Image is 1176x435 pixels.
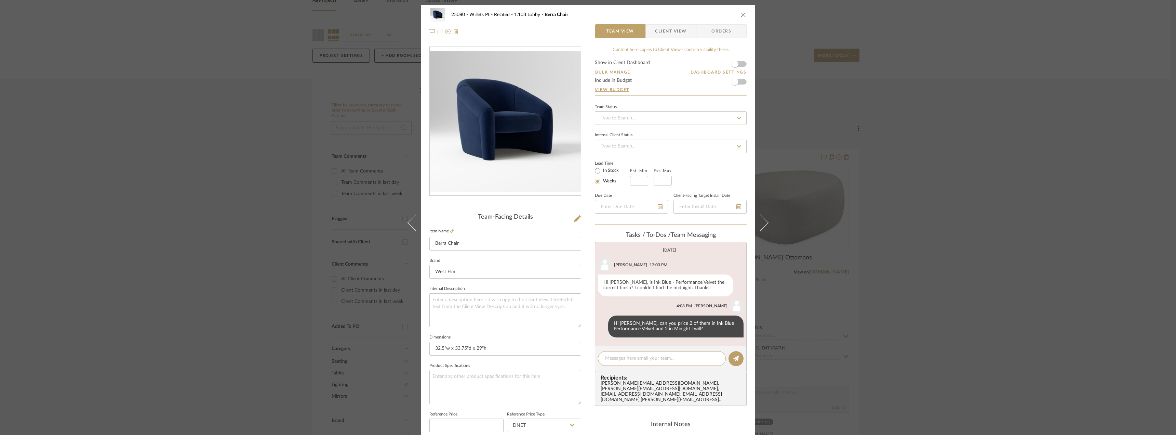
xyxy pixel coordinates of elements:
label: Weeks [602,178,616,184]
div: 4:08 PM [677,303,692,309]
div: [DATE] [663,248,676,253]
span: Recipients: [601,375,744,381]
label: Reference Price Type [507,413,545,416]
input: Enter the dimensions of this item [429,342,581,356]
span: Team View [606,24,634,38]
div: Internal Client Status [595,133,632,137]
div: [PERSON_NAME] [614,262,647,268]
input: Enter Due Date [595,200,668,214]
label: Brand [429,259,440,263]
label: Internal Description [429,287,465,291]
mat-radio-group: Select item type [595,166,630,185]
div: Hi [PERSON_NAME], is Ink Blue - Performance Velvet the correct finish? I couldn't find the midnig... [598,274,733,296]
div: Internal Notes [595,421,747,428]
label: Item Name [429,228,454,234]
img: user_avatar.png [598,258,612,272]
div: Hi [PERSON_NAME], can you price 2 of them in Ink Blue Performance Velvet and 2 in Minight Twill? [608,316,744,337]
input: Enter Item Name [429,237,581,251]
img: Remove from project [453,29,459,34]
div: [PERSON_NAME][EMAIL_ADDRESS][DOMAIN_NAME] , [PERSON_NAME][EMAIL_ADDRESS][DOMAIN_NAME] , [EMAIL_AD... [601,381,744,403]
img: user_avatar.png [730,299,744,313]
label: Dimensions [429,336,451,339]
label: Est. Min [630,168,647,173]
button: close [740,12,747,18]
input: Enter Install Date [673,200,747,214]
span: Berra Chair [545,12,568,17]
img: 8a236fc9-aa5b-466c-8a71-5bf8761a10d9_436x436.jpg [430,51,581,192]
div: [PERSON_NAME] [694,303,727,309]
img: 8a236fc9-aa5b-466c-8a71-5bf8761a10d9_48x40.jpg [429,8,446,22]
label: Est. Max [654,168,672,173]
label: Product Specifications [429,364,470,368]
label: In Stock [602,168,619,174]
div: Content here copies to Client View - confirm visibility there. [595,47,747,53]
span: Orders [704,24,739,38]
div: 0 [430,51,581,192]
button: Dashboard Settings [690,69,747,75]
button: Bulk Manage [595,69,631,75]
label: Reference Price [429,413,457,416]
span: Tasks / To-Dos / [626,232,671,238]
label: Due Date [595,194,612,197]
div: Team-Facing Details [429,214,581,221]
label: Lead Time [595,160,630,166]
input: Enter Brand [429,265,581,279]
div: 12:03 PM [650,262,667,268]
span: Client View [655,24,686,38]
a: View Budget [595,87,747,92]
div: Team Status [595,105,617,109]
input: Type to Search… [595,140,747,153]
span: 25080 - Willets Pt - Related [451,12,514,17]
label: Client-Facing Target Install Date [673,194,730,197]
div: team Messaging [595,232,747,239]
input: Type to Search… [595,111,747,125]
span: 1.103 Lobby [514,12,545,17]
